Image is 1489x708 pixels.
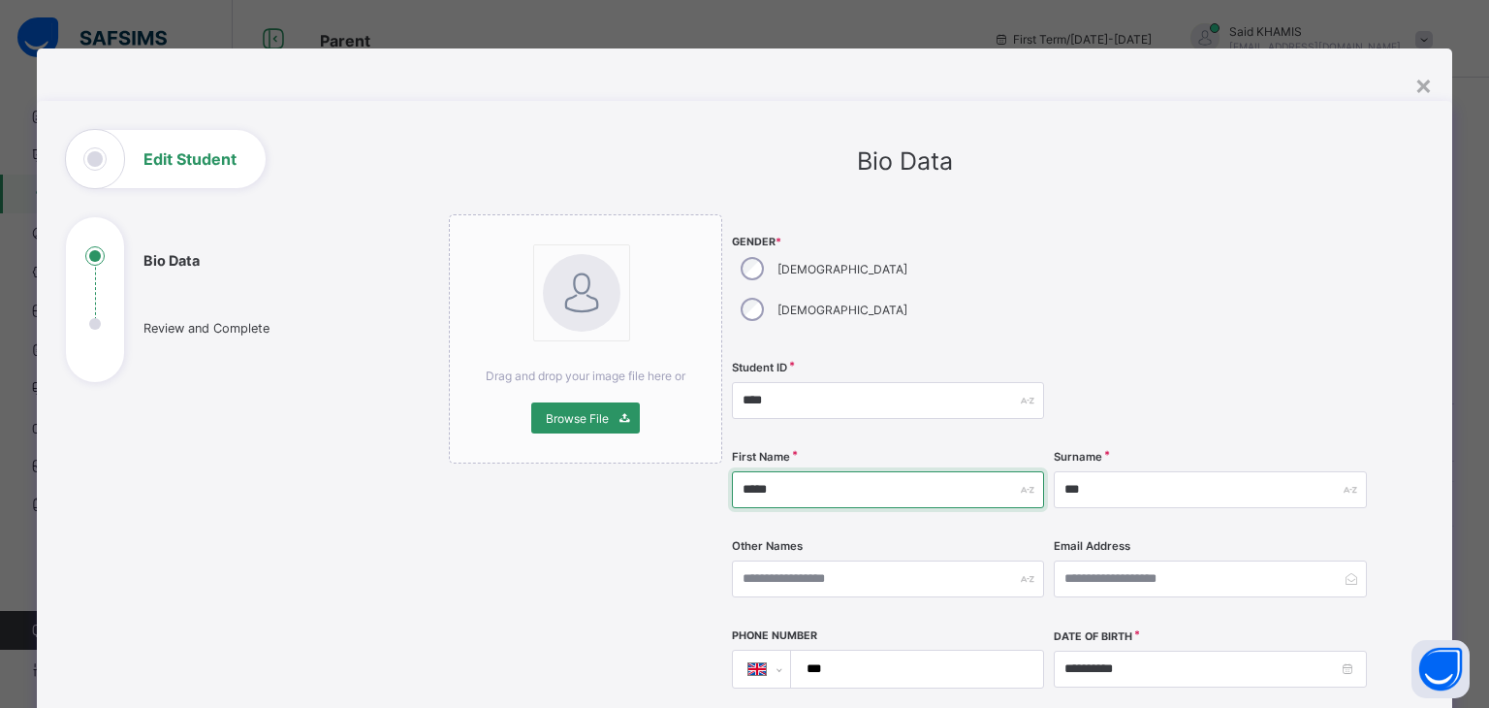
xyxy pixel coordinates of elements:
[857,146,953,176] span: Bio Data
[1054,630,1132,643] label: Date of Birth
[486,369,685,383] span: Drag and drop your image file here or
[732,236,1044,248] span: Gender
[543,254,620,332] img: bannerImage
[732,629,817,642] label: Phone Number
[546,411,609,426] span: Browse File
[777,262,907,276] label: [DEMOGRAPHIC_DATA]
[732,450,790,464] label: First Name
[777,303,907,317] label: [DEMOGRAPHIC_DATA]
[1414,68,1433,101] div: ×
[732,539,803,553] label: Other Names
[1411,640,1470,698] button: Open asap
[1054,450,1102,464] label: Surname
[1054,539,1130,553] label: Email Address
[449,214,722,464] div: bannerImageDrag and drop your image file here orBrowse File
[143,151,237,167] h1: Edit Student
[732,361,787,374] label: Student ID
